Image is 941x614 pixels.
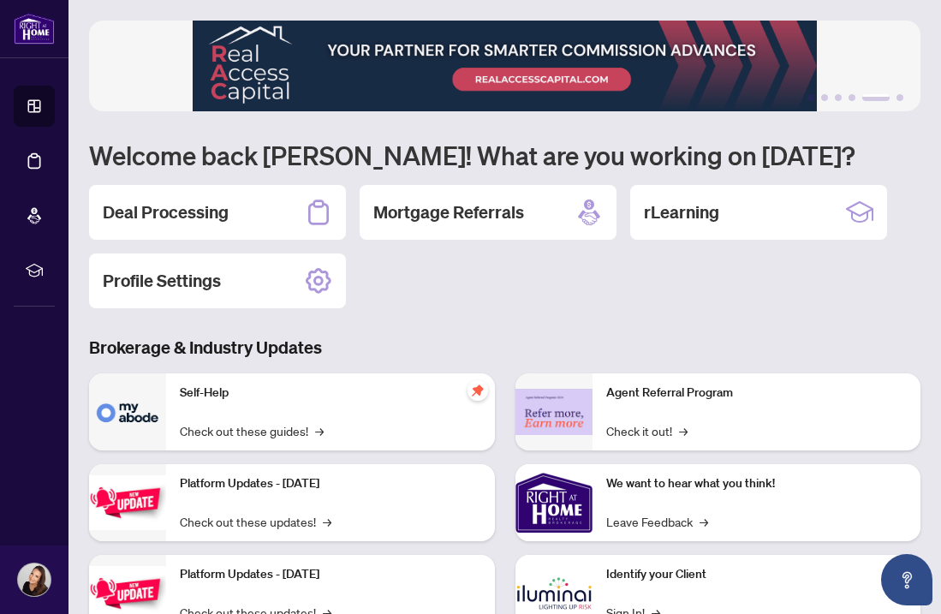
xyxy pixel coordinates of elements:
[18,563,51,596] img: Profile Icon
[468,380,488,401] span: pushpin
[89,139,920,171] h1: Welcome back [PERSON_NAME]! What are you working on [DATE]?
[89,373,166,450] img: Self-Help
[679,421,688,440] span: →
[606,474,908,493] p: We want to hear what you think!
[606,512,708,531] a: Leave Feedback→
[315,421,324,440] span: →
[180,512,331,531] a: Check out these updates!→
[180,565,481,584] p: Platform Updates - [DATE]
[89,21,920,111] img: Slide 4
[807,94,814,101] button: 1
[323,512,331,531] span: →
[89,336,920,360] h3: Brokerage & Industry Updates
[373,200,524,224] h2: Mortgage Referrals
[103,200,229,224] h2: Deal Processing
[821,94,828,101] button: 2
[835,94,842,101] button: 3
[862,94,890,101] button: 5
[515,389,593,436] img: Agent Referral Program
[896,94,903,101] button: 6
[180,384,481,402] p: Self-Help
[515,464,593,541] img: We want to hear what you think!
[606,565,908,584] p: Identify your Client
[103,269,221,293] h2: Profile Settings
[644,200,719,224] h2: rLearning
[606,421,688,440] a: Check it out!→
[849,94,855,101] button: 4
[14,13,55,45] img: logo
[89,475,166,529] img: Platform Updates - July 21, 2025
[881,554,932,605] button: Open asap
[606,384,908,402] p: Agent Referral Program
[700,512,708,531] span: →
[180,474,481,493] p: Platform Updates - [DATE]
[180,421,324,440] a: Check out these guides!→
